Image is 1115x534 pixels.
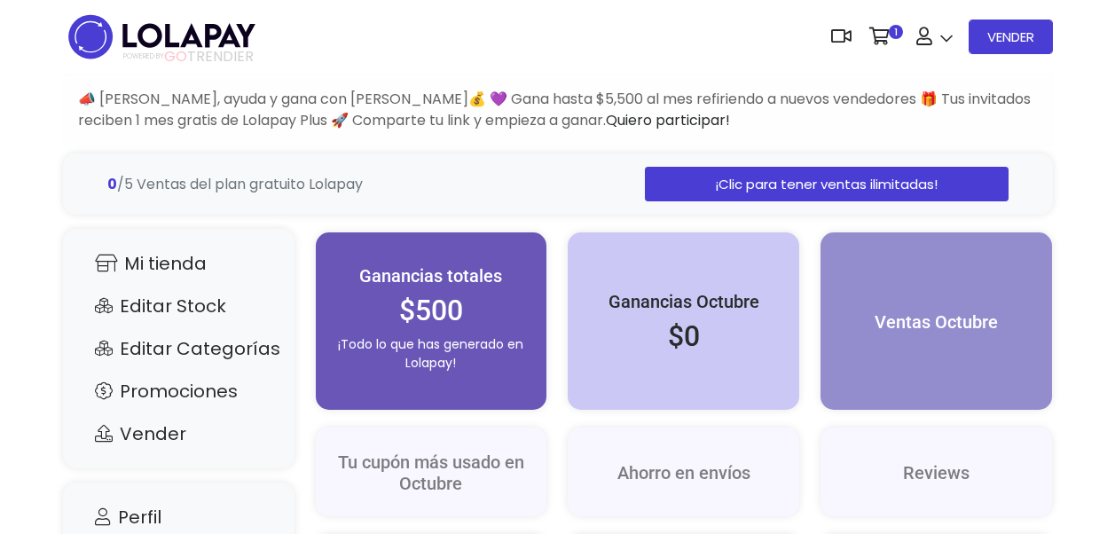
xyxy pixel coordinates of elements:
[334,294,530,327] h2: $500
[107,174,363,194] span: /5 Ventas del plan gratuito Lolapay
[838,311,1034,333] h5: Ventas Octubre
[123,49,254,65] span: TRENDIER
[606,110,730,130] a: Quiero participar!
[645,167,1008,201] a: ¡Clic para tener ventas ilimitadas!
[334,452,530,494] h5: Tu cupón más usado en Octubre
[123,51,164,61] span: POWERED BY
[334,335,530,373] p: ¡Todo lo que has generado en Lolapay!
[889,25,903,39] span: 1
[81,374,277,408] a: Promociones
[585,462,781,483] h5: Ahorro en envíos
[81,289,277,323] a: Editar Stock
[107,174,117,194] strong: 0
[81,417,277,451] a: Vender
[164,46,187,67] span: GO
[63,9,261,65] img: logo
[81,332,277,365] a: Editar Categorías
[334,265,530,287] h5: Ganancias totales
[78,89,1031,130] span: 📣 [PERSON_NAME], ayuda y gana con [PERSON_NAME]💰 💜 Gana hasta $5,500 al mes refiriendo a nuevos v...
[585,319,781,353] h2: $0
[860,10,907,63] a: 1
[969,20,1053,54] a: VENDER
[838,462,1034,483] h5: Reviews
[81,500,277,534] a: Perfil
[585,291,781,312] h5: Ganancias Octubre
[81,247,277,280] a: Mi tienda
